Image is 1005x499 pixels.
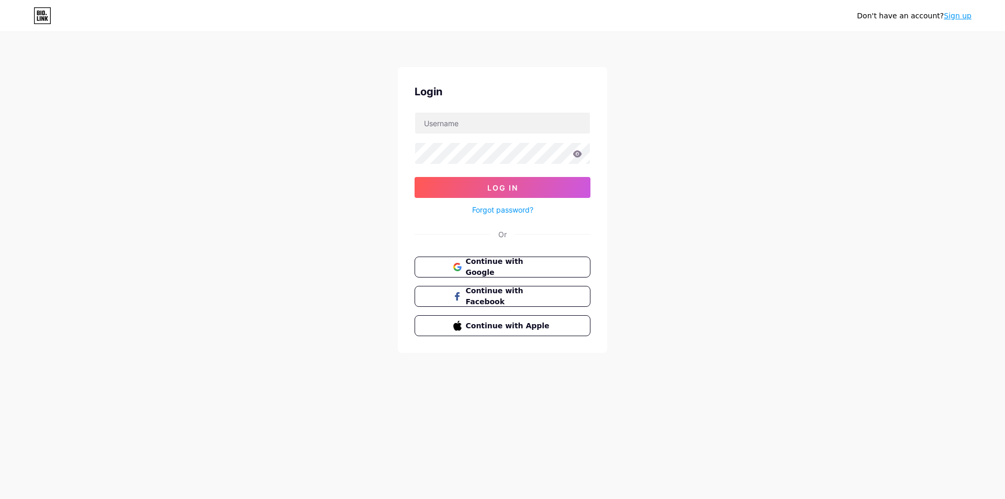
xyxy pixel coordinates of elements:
[466,256,552,278] span: Continue with Google
[415,113,590,134] input: Username
[415,315,590,336] button: Continue with Apple
[466,320,552,331] span: Continue with Apple
[498,229,507,240] div: Or
[415,84,590,99] div: Login
[466,285,552,307] span: Continue with Facebook
[415,177,590,198] button: Log In
[857,10,971,21] div: Don't have an account?
[415,257,590,278] button: Continue with Google
[472,204,533,215] a: Forgot password?
[415,286,590,307] button: Continue with Facebook
[944,12,971,20] a: Sign up
[487,183,518,192] span: Log In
